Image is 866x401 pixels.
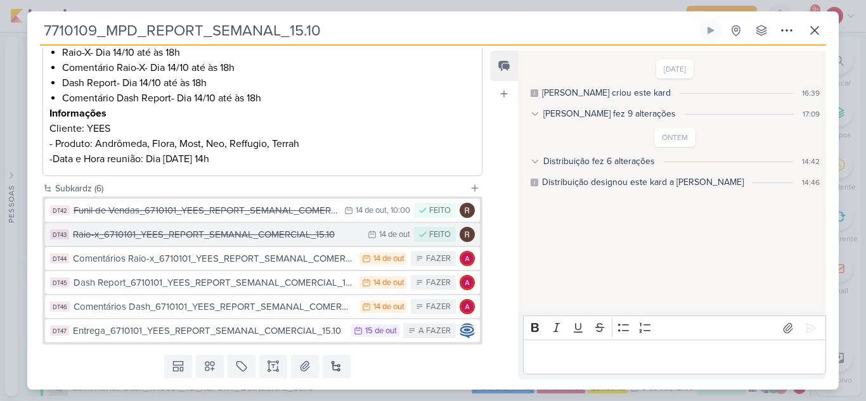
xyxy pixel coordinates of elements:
[62,60,475,75] li: Comentário Raio-X- Dia 14/10 até às 18h
[379,231,410,239] div: 14 de out
[542,175,744,189] div: Distribuição designou este kard a Caroline
[74,203,338,218] div: Funil de Vendas_6710101_YEES_REPORT_SEMANAL_COMERCIAL_15.10
[356,207,387,215] div: 14 de out
[426,253,451,265] div: FAZER
[802,87,820,99] div: 16:39
[50,326,69,336] div: DT47
[73,324,345,338] div: Entrega_6710101_YEES_REPORT_SEMANAL_COMERCIAL_15.10
[45,223,480,246] button: DT43 Raio-x_6710101_YEES_REPORT_SEMANAL_COMERCIAL_15.10 14 de out FEITO
[73,251,353,266] div: Comentários Raio-x_6710101_YEES_REPORT_SEMANAL_COMERCIAL_15.10
[523,340,826,374] div: Editor editing area: main
[49,136,475,151] p: - Produto: Andrômeda, Flora, Most, Neo, Reffugio, Terrah
[365,327,397,335] div: 15 de out
[74,300,353,314] div: Comentários Dash_6710101_YEES_REPORT_SEMANAL_COMERCIAL_15.10
[62,75,475,91] li: Dash Report- Dia 14/10 até às 18h
[426,301,451,314] div: FAZER
[50,229,69,239] div: DT43
[460,275,475,290] img: Alessandra Gomes
[460,323,475,338] img: Caroline Traven De Andrade
[460,299,475,314] img: Alessandra Gomes
[543,107,676,120] div: [PERSON_NAME] fez 9 alterações
[418,325,451,338] div: A FAZER
[373,255,404,263] div: 14 de out
[706,25,716,35] div: Ligar relógio
[542,86,671,99] div: Isabella criou este kard
[460,251,475,266] img: Alessandra Gomes
[50,302,70,312] div: DT46
[49,151,475,167] p: -Data e Hora reunião: Dia [DATE] 14h
[45,271,480,294] button: DT45 Dash Report_6710101_YEES_REPORT_SEMANAL_COMERCIAL_15.10 14 de out FAZER
[50,205,70,215] div: DT42
[50,253,69,264] div: DT44
[460,227,475,242] img: Rafael Dornelles
[40,19,697,42] input: Kard Sem Título
[45,247,480,270] button: DT44 Comentários Raio-x_6710101_YEES_REPORT_SEMANAL_COMERCIAL_15.10 14 de out FAZER
[543,155,655,168] div: Distribuição fez 6 alterações
[373,303,404,311] div: 14 de out
[74,276,353,290] div: Dash Report_6710101_YEES_REPORT_SEMANAL_COMERCIAL_15.10
[50,277,70,288] div: DT45
[460,203,475,218] img: Rafael Dornelles
[373,279,404,287] div: 14 de out
[45,319,480,342] button: DT47 Entrega_6710101_YEES_REPORT_SEMANAL_COMERCIAL_15.10 15 de out A FAZER
[387,207,410,215] div: , 10:00
[426,277,451,290] div: FAZER
[45,295,480,318] button: DT46 Comentários Dash_6710101_YEES_REPORT_SEMANAL_COMERCIAL_15.10 14 de out FAZER
[802,156,820,167] div: 14:42
[802,177,820,188] div: 14:46
[803,108,820,120] div: 17:09
[45,199,480,222] button: DT42 Funil de Vendas_6710101_YEES_REPORT_SEMANAL_COMERCIAL_15.10 14 de out , 10:00 FEITO
[49,121,475,136] p: Cliente: YEES
[73,227,361,242] div: Raio-x_6710101_YEES_REPORT_SEMANAL_COMERCIAL_15.10
[429,205,451,217] div: FEITO
[531,179,538,186] div: Este log é visível à todos no kard
[62,45,475,60] li: Raio-X- Dia 14/10 até às 18h
[429,229,451,241] div: FEITO
[62,91,475,106] li: Comentário Dash Report- Dia 14/10 até às 18h
[55,182,465,195] div: Subkardz (6)
[531,89,538,97] div: Este log é visível à todos no kard
[523,315,826,340] div: Editor toolbar
[49,107,107,120] strong: Informações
